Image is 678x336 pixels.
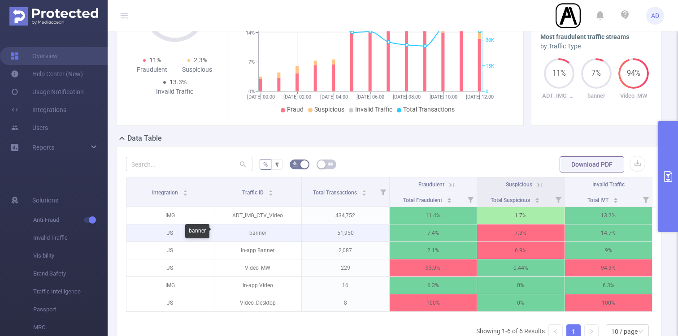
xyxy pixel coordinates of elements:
[33,247,108,265] span: Visibility
[466,94,494,100] tspan: [DATE] 12:00
[126,277,214,294] p: IMG
[149,56,161,64] span: 11%
[247,94,275,100] tspan: [DATE] 00:00
[486,63,494,69] tspan: 15K
[553,329,558,334] i: icon: left
[152,190,179,196] span: Integration
[565,259,652,276] p: 94.3%
[589,329,594,334] i: icon: right
[565,242,652,259] p: 9%
[535,199,539,202] i: icon: caret-down
[214,224,302,241] p: banner
[130,65,175,74] div: Fraudulent
[390,277,477,294] p: 6.3%
[194,56,207,64] span: 2.3%
[32,138,54,156] a: Reports
[377,177,389,207] i: Filter menu
[283,94,311,100] tspan: [DATE] 02:00
[268,189,274,194] div: Sort
[429,94,457,100] tspan: [DATE] 10:00
[11,119,48,137] a: Users
[477,259,565,276] p: 0.44%
[126,224,214,241] p: JS
[9,7,98,26] img: Protected Media
[302,294,389,311] p: 8
[535,196,539,199] i: icon: caret-up
[127,133,162,144] h2: Data Table
[361,192,366,195] i: icon: caret-down
[302,242,389,259] p: 2,087
[390,294,477,311] p: 100%
[613,199,618,202] i: icon: caret-down
[403,197,443,203] span: Total Fraudulent
[214,259,302,276] p: Video_MW
[560,156,624,172] button: Download PDF
[263,161,268,168] span: %
[638,329,643,335] i: icon: down
[320,94,348,100] tspan: [DATE] 04:00
[126,207,214,224] p: IMG
[615,91,652,100] p: Video_MW
[565,224,652,241] p: 14.7%
[447,199,452,202] i: icon: caret-down
[214,294,302,311] p: Video_Desktop
[581,70,612,77] span: 7%
[592,181,625,188] span: Invalid Traffic
[183,189,188,191] i: icon: caret-up
[248,59,255,65] tspan: 7%
[185,224,209,238] div: banner
[183,189,188,194] div: Sort
[393,94,421,100] tspan: [DATE] 08:00
[552,192,565,207] i: Filter menu
[506,181,532,188] span: Suspicious
[390,242,477,259] p: 2.1%
[578,91,615,100] p: banner
[152,87,197,96] div: Invalid Traffic
[268,192,273,195] i: icon: caret-down
[275,161,279,168] span: #
[403,106,455,113] span: Total Transactions
[302,224,389,241] p: 51,950
[447,196,452,202] div: Sort
[613,196,618,199] i: icon: caret-up
[540,42,652,51] div: by Traffic Type
[355,106,392,113] span: Invalid Traffic
[32,144,54,151] span: Reports
[540,33,629,40] b: Most fraudulent traffic streams
[183,192,188,195] i: icon: caret-down
[613,196,618,202] div: Sort
[565,294,652,311] p: 100%
[540,91,578,100] p: ADT_IMG_CTV_Video
[314,106,344,113] span: Suspicious
[33,301,108,319] span: Passport
[268,189,273,191] i: icon: caret-up
[565,207,652,224] p: 13.2%
[33,229,108,247] span: Invalid Traffic
[33,265,108,283] span: Brand Safety
[477,294,565,311] p: 0%
[477,277,565,294] p: 0%
[302,259,389,276] p: 229
[242,190,265,196] span: Traffic ID
[491,197,531,203] span: Total Suspicious
[214,242,302,259] p: In-app Banner
[248,89,255,95] tspan: 0%
[361,189,367,194] div: Sort
[169,78,187,86] span: 13.3%
[33,283,108,301] span: Traffic Intelligence
[126,157,252,171] input: Search...
[126,242,214,259] p: JS
[11,47,58,65] a: Overview
[11,101,66,119] a: Integrations
[293,161,298,167] i: icon: bg-colors
[477,242,565,259] p: 6.9%
[313,190,358,196] span: Total Transactions
[246,30,255,36] tspan: 14%
[639,192,652,207] i: Filter menu
[587,197,610,203] span: Total IVT
[302,277,389,294] p: 16
[11,65,83,83] a: Help Center (New)
[447,196,452,199] i: icon: caret-up
[544,70,574,77] span: 11%
[486,38,494,43] tspan: 30K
